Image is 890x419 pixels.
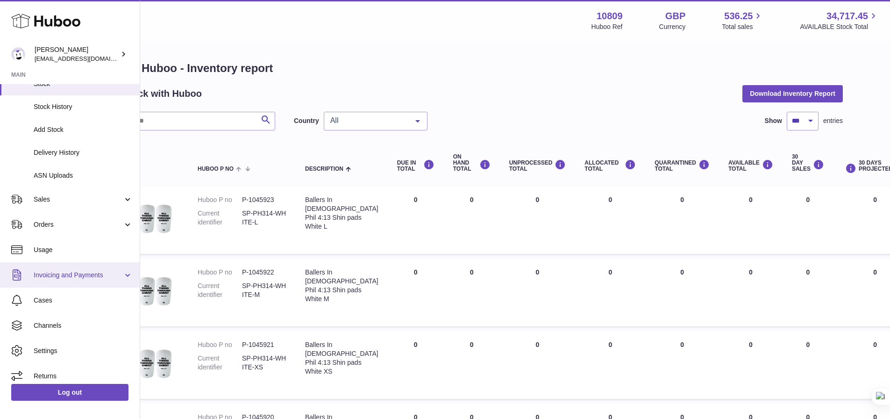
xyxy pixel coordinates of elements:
[242,340,286,349] dd: P-1045921
[34,195,123,204] span: Sales
[444,186,500,254] td: 0
[294,116,319,125] label: Country
[742,85,843,102] button: Download Inventory Report
[728,159,773,172] div: AVAILABLE Total
[34,125,133,134] span: Add Stock
[11,47,25,61] img: shop@ballersingod.com
[500,259,576,326] td: 0
[242,354,286,372] dd: SP-PH314-WHITE-XS
[198,166,234,172] span: Huboo P no
[305,195,378,231] div: Ballers In [DEMOGRAPHIC_DATA] Phil 4:13 Shin pads White L
[132,268,179,315] img: product image
[34,372,133,381] span: Returns
[783,259,833,326] td: 0
[198,354,242,372] dt: Current identifier
[34,79,133,88] span: Stock
[665,10,685,22] strong: GBP
[242,195,286,204] dd: P-1045923
[800,10,879,31] a: 34,717.45 AVAILABLE Stock Total
[132,195,179,242] img: product image
[34,296,133,305] span: Cases
[680,341,684,348] span: 0
[34,246,133,254] span: Usage
[242,209,286,227] dd: SP-PH314-WHITE-L
[305,340,378,376] div: Ballers In [DEMOGRAPHIC_DATA] Phil 4:13 Shin pads White XS
[597,10,623,22] strong: 10809
[800,22,879,31] span: AVAILABLE Stock Total
[500,186,576,254] td: 0
[328,116,408,125] span: All
[123,87,202,100] h2: Stock with Huboo
[35,55,137,62] span: [EMAIL_ADDRESS][DOMAIN_NAME]
[198,195,242,204] dt: Huboo P no
[719,259,783,326] td: 0
[123,61,843,76] h1: My Huboo - Inventory report
[242,268,286,277] dd: P-1045922
[722,10,763,31] a: 536.25 Total sales
[655,159,710,172] div: QUARANTINED Total
[132,340,179,387] img: product image
[783,331,833,399] td: 0
[34,347,133,355] span: Settings
[722,22,763,31] span: Total sales
[765,116,782,125] label: Show
[659,22,686,31] div: Currency
[35,45,119,63] div: [PERSON_NAME]
[198,340,242,349] dt: Huboo P no
[680,196,684,203] span: 0
[575,331,645,399] td: 0
[198,268,242,277] dt: Huboo P no
[500,331,576,399] td: 0
[305,268,378,303] div: Ballers In [DEMOGRAPHIC_DATA] Phil 4:13 Shin pads White M
[783,186,833,254] td: 0
[724,10,753,22] span: 536.25
[305,166,343,172] span: Description
[591,22,623,31] div: Huboo Ref
[719,186,783,254] td: 0
[34,171,133,180] span: ASN Uploads
[198,209,242,227] dt: Current identifier
[719,331,783,399] td: 0
[198,282,242,299] dt: Current identifier
[792,154,824,173] div: 30 DAY SALES
[34,148,133,157] span: Delivery History
[388,259,444,326] td: 0
[680,268,684,276] span: 0
[388,186,444,254] td: 0
[34,271,123,280] span: Invoicing and Payments
[826,10,868,22] span: 34,717.45
[509,159,566,172] div: UNPROCESSED Total
[11,384,128,401] a: Log out
[34,321,133,330] span: Channels
[444,259,500,326] td: 0
[444,331,500,399] td: 0
[388,331,444,399] td: 0
[34,102,133,111] span: Stock History
[242,282,286,299] dd: SP-PH314-WHITE-M
[584,159,636,172] div: ALLOCATED Total
[34,220,123,229] span: Orders
[823,116,843,125] span: entries
[453,154,491,173] div: ON HAND Total
[575,259,645,326] td: 0
[397,159,434,172] div: DUE IN TOTAL
[575,186,645,254] td: 0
